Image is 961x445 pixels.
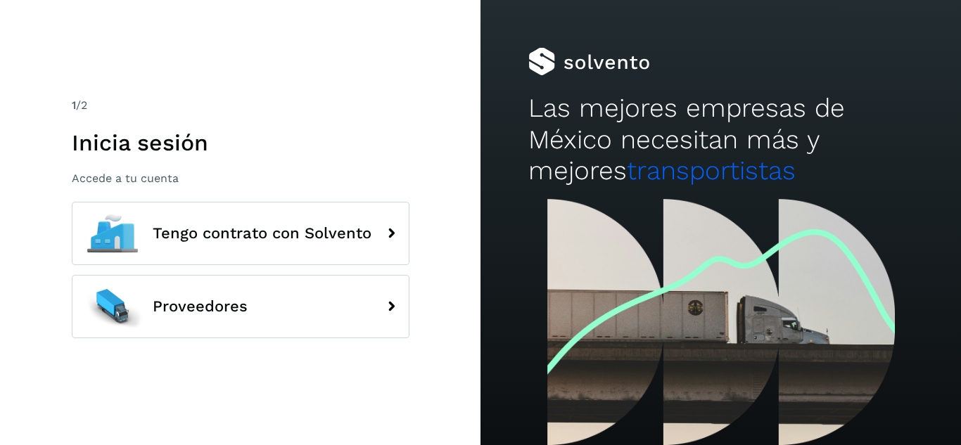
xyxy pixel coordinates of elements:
[528,93,912,186] h2: Las mejores empresas de México necesitan más y mejores
[153,225,371,242] span: Tengo contrato con Solvento
[72,275,409,338] button: Proveedores
[72,129,409,156] h1: Inicia sesión
[72,98,76,112] span: 1
[72,202,409,265] button: Tengo contrato con Solvento
[72,97,409,114] div: /2
[153,298,248,315] span: Proveedores
[72,172,409,185] p: Accede a tu cuenta
[627,155,796,186] span: transportistas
